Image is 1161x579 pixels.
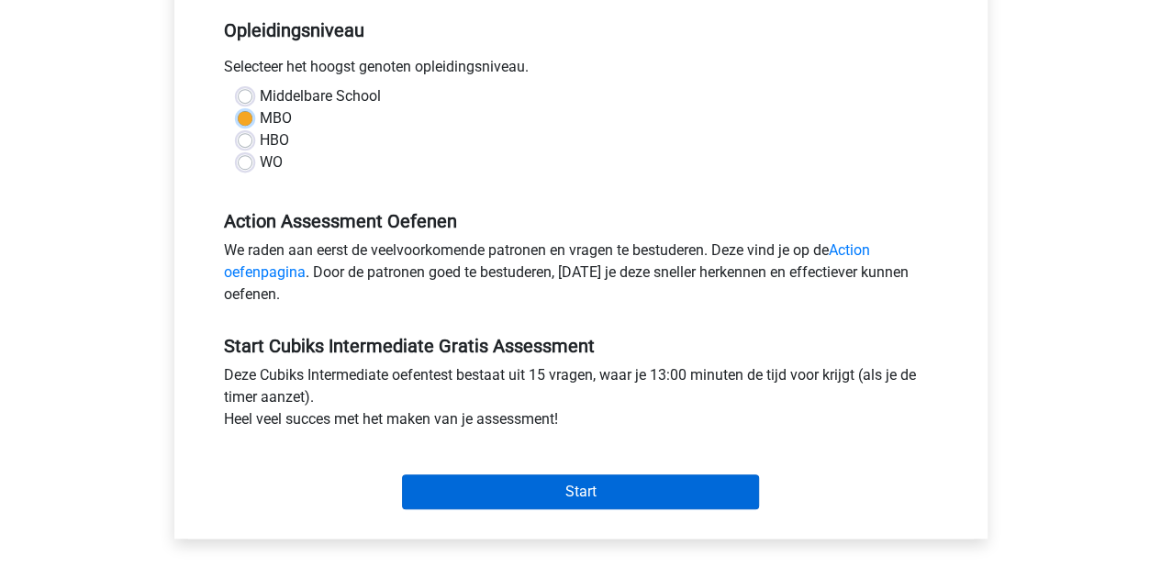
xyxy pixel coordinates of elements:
[260,129,289,151] label: HBO
[260,85,381,107] label: Middelbare School
[224,210,938,232] h5: Action Assessment Oefenen
[260,107,292,129] label: MBO
[224,12,938,49] h5: Opleidingsniveau
[210,56,952,85] div: Selecteer het hoogst genoten opleidingsniveau.
[224,335,938,357] h5: Start Cubiks Intermediate Gratis Assessment
[260,151,283,173] label: WO
[402,474,759,509] input: Start
[210,239,952,313] div: We raden aan eerst de veelvoorkomende patronen en vragen te bestuderen. Deze vind je op de . Door...
[210,364,952,438] div: Deze Cubiks Intermediate oefentest bestaat uit 15 vragen, waar je 13:00 minuten de tijd voor krij...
